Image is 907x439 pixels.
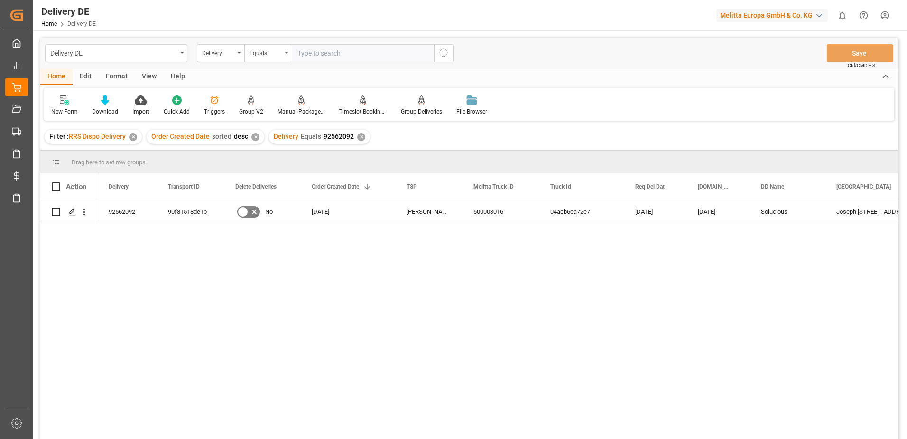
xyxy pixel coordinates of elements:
[312,183,359,190] span: Order Created Date
[251,133,259,141] div: ✕
[109,183,129,190] span: Delivery
[401,107,442,116] div: Group Deliveries
[750,200,825,223] div: Solucious
[204,107,225,116] div: Triggers
[97,200,157,223] div: 92562092
[716,9,828,22] div: Melitta Europa GmbH & Co. KG
[292,44,434,62] input: Type to search
[41,4,96,19] div: Delivery DE
[698,183,730,190] span: [DOMAIN_NAME] Dat
[339,107,387,116] div: Timeslot Booking Report
[686,200,750,223] div: [DATE]
[853,5,874,26] button: Help Center
[202,47,234,57] div: Delivery
[73,69,99,85] div: Edit
[41,20,57,27] a: Home
[164,107,190,116] div: Quick Add
[157,200,224,223] div: 90f81518de1b
[92,107,118,116] div: Download
[434,44,454,62] button: search button
[250,47,282,57] div: Equals
[129,133,137,141] div: ✕
[40,69,73,85] div: Home
[135,69,164,85] div: View
[212,133,231,140] span: sorted
[278,107,325,116] div: Manual Package TypeDetermination
[539,200,624,223] div: 04acb6ea72e7
[66,182,86,191] div: Action
[45,44,187,62] button: open menu
[635,183,665,190] span: Req Del Dat
[827,44,893,62] button: Save
[624,200,686,223] div: [DATE]
[49,133,69,140] span: Filter :
[99,69,135,85] div: Format
[265,201,273,223] span: No
[234,133,248,140] span: desc
[301,133,321,140] span: Equals
[832,5,853,26] button: show 0 new notifications
[848,62,875,69] span: Ctrl/CMD + S
[761,183,784,190] span: DD Name
[235,183,277,190] span: Delete Deliveries
[274,133,298,140] span: Delivery
[550,183,571,190] span: Truck Id
[456,107,487,116] div: File Browser
[357,133,365,141] div: ✕
[132,107,149,116] div: Import
[324,133,354,140] span: 92562092
[40,200,97,223] div: Press SPACE to select this row.
[407,183,417,190] span: TSP
[50,47,177,58] div: Delivery DE
[197,44,244,62] button: open menu
[72,159,146,166] span: Drag here to set row groups
[473,183,514,190] span: Melitta Truck ID
[168,183,200,190] span: Transport ID
[836,183,891,190] span: [GEOGRAPHIC_DATA]
[151,133,210,140] span: Order Created Date
[239,107,263,116] div: Group V2
[395,200,462,223] div: [PERSON_NAME] BENELUX
[716,6,832,24] button: Melitta Europa GmbH & Co. KG
[69,133,126,140] span: RRS Dispo Delivery
[164,69,192,85] div: Help
[244,44,292,62] button: open menu
[462,200,539,223] div: 600003016
[51,107,78,116] div: New Form
[300,200,395,223] div: [DATE]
